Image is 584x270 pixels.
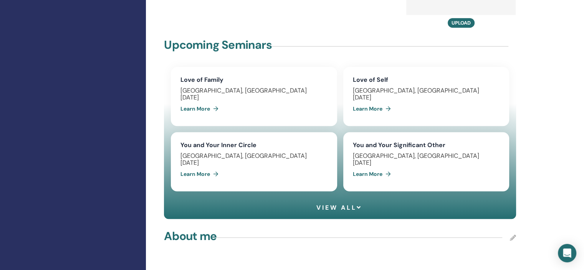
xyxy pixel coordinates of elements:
[353,152,500,159] div: [GEOGRAPHIC_DATA], [GEOGRAPHIC_DATA]
[180,76,223,84] a: Love of Family
[353,159,500,166] div: [DATE]
[353,141,445,149] a: You and Your Significant Other
[164,229,217,243] h4: About me
[180,101,222,116] a: Learn More
[180,87,327,94] div: [GEOGRAPHIC_DATA], [GEOGRAPHIC_DATA]
[180,166,222,182] a: Learn More
[353,94,500,101] div: [DATE]
[353,101,394,116] a: Learn More
[316,204,362,211] span: View all
[353,87,500,94] div: [GEOGRAPHIC_DATA], [GEOGRAPHIC_DATA]
[180,141,256,149] a: You and Your Inner Circle
[180,94,327,101] div: [DATE]
[353,166,394,182] a: Learn More
[164,38,271,52] h4: Upcoming Seminars
[353,76,388,84] a: Love of Self
[180,159,327,166] div: [DATE]
[558,244,576,262] div: Open Intercom Messenger
[448,18,475,28] button: Upload
[180,152,327,159] div: [GEOGRAPHIC_DATA], [GEOGRAPHIC_DATA]
[316,204,364,212] a: View all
